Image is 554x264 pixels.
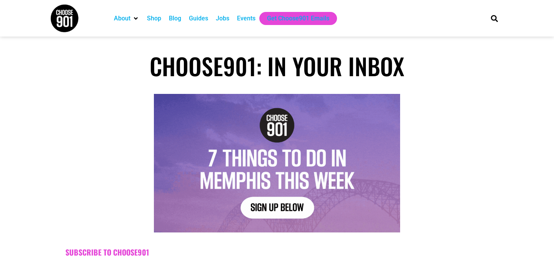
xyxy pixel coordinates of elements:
[189,14,208,23] a: Guides
[169,14,181,23] a: Blog
[65,248,489,257] h2: Subscribe to Choose901
[267,14,329,23] a: Get Choose901 Emails
[110,12,143,25] div: About
[147,14,161,23] a: Shop
[154,94,400,232] img: Text graphic with "Choose 901" logo. Reads: "7 Things to Do in Memphis This Week. Sign Up Below."...
[50,52,504,80] h1: Choose901: In Your Inbox
[114,14,130,23] a: About
[110,12,478,25] nav: Main nav
[237,14,255,23] a: Events
[488,12,501,25] div: Search
[216,14,229,23] a: Jobs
